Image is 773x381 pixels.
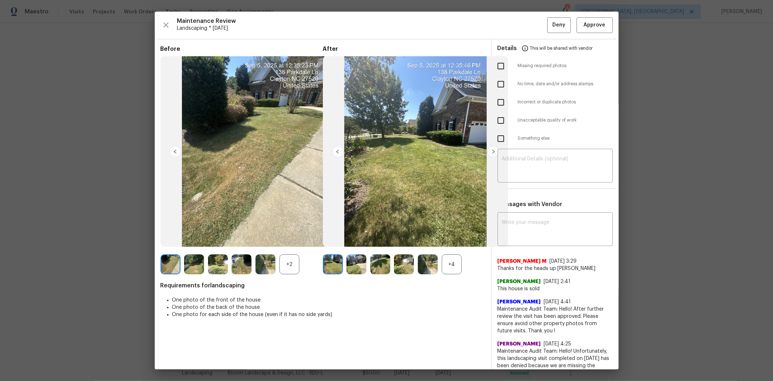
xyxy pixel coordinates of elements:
[498,40,517,57] span: Details
[161,45,323,53] span: Before
[172,311,485,318] li: One photo for each side of the house (even if it has no side yards)
[498,285,613,292] span: This house is sold
[170,146,181,157] img: left-chevron-button-url
[177,17,547,25] span: Maintenance Review
[518,135,613,142] span: Something else
[544,299,571,304] span: [DATE] 4:41
[518,81,613,87] span: No time, date and/or address stamps
[544,341,572,347] span: [DATE] 4:25
[518,63,613,69] span: Missing required photos
[492,75,619,93] div: No time, date and/or address stamps
[547,17,571,33] button: Deny
[172,296,485,304] li: One photo of the front of the house
[498,278,541,285] span: [PERSON_NAME]
[498,265,613,272] span: Thanks for the heads up [PERSON_NAME]
[492,111,619,130] div: Unacceptable quality of work
[492,130,619,148] div: Something else
[487,146,499,157] img: right-chevron-button-url
[177,25,547,32] span: Landscaping * [DATE]
[492,93,619,111] div: Incorrect or duplicate photos
[498,201,562,207] span: Messages with Vendor
[498,298,541,306] span: [PERSON_NAME]
[498,306,613,335] span: Maintenance Audit Team: Hello! After further review the visit has been approved. Please ensure av...
[498,258,547,265] span: [PERSON_NAME] M
[172,304,485,311] li: One photo of the back of the house
[498,340,541,348] span: [PERSON_NAME]
[530,40,593,57] span: This will be shared with vendor
[323,45,485,53] span: After
[161,282,485,289] span: Requirements for landscaping
[279,254,299,274] div: +2
[518,99,613,105] span: Incorrect or duplicate photos
[544,279,571,284] span: [DATE] 2:41
[492,57,619,75] div: Missing required photos
[577,17,613,33] button: Approve
[518,117,613,123] span: Unacceptable quality of work
[552,21,565,30] span: Deny
[442,254,462,274] div: +4
[550,259,577,264] span: [DATE] 3:29
[332,146,344,157] img: left-chevron-button-url
[584,21,606,30] span: Approve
